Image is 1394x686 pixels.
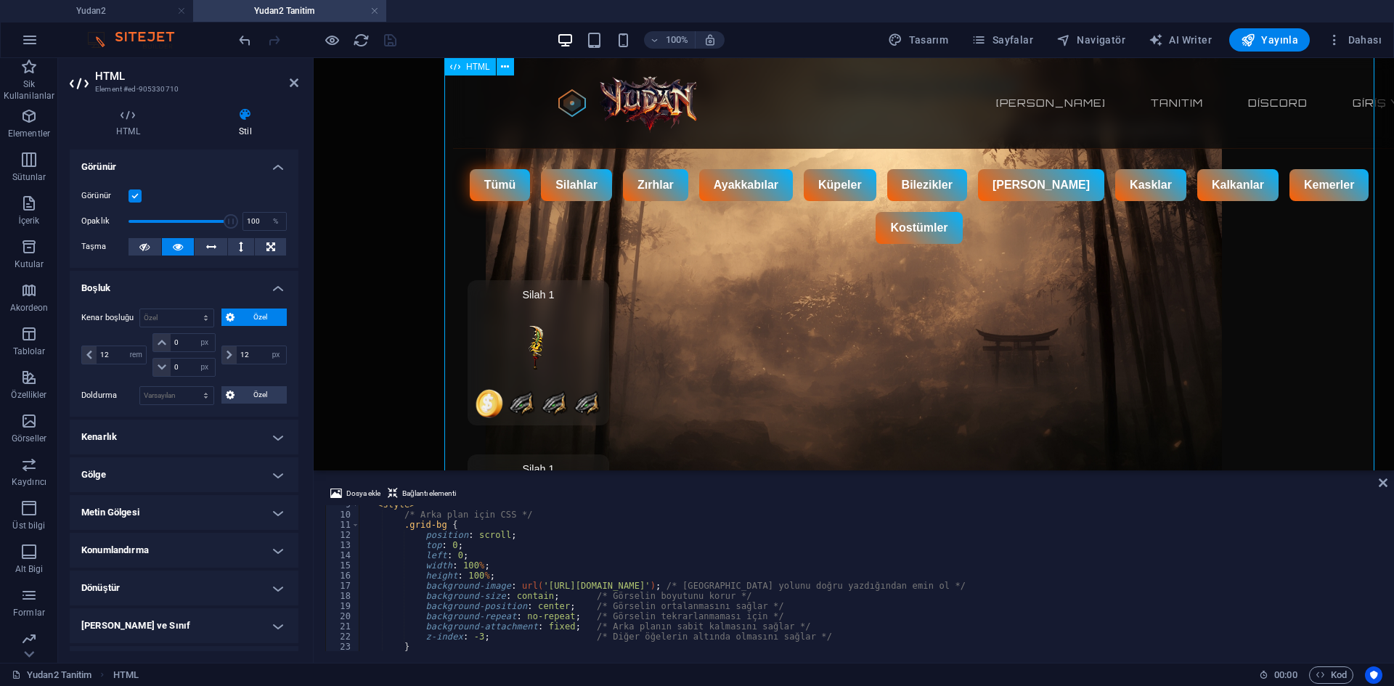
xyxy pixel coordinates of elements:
div: 18 [326,591,360,601]
button: AI Writer [1143,28,1218,52]
button: Yayınla [1229,28,1310,52]
button: Sayfalar [966,28,1039,52]
button: Usercentrics [1365,666,1382,684]
span: HTML [113,666,139,684]
div: % [266,213,286,230]
span: HTML [466,62,490,71]
h4: Konumlandırma [70,533,298,568]
button: reload [352,31,370,49]
h4: Animasyon [70,646,298,681]
i: Geri al: (S)CSS'yi düzenle (Ctrl+Z) [237,32,253,49]
div: 13 [326,540,360,550]
p: Özellikler [11,389,46,401]
label: Kenar boşluğu [81,309,139,327]
img: Editor Logo [83,31,192,49]
button: undo [236,31,253,49]
div: Tasarım (Ctrl+Alt+Y) [882,28,954,52]
h6: Oturum süresi [1259,666,1297,684]
p: Görseller [12,433,46,444]
label: Opaklık [81,217,129,225]
button: 100% [644,31,696,49]
span: Kod [1316,666,1347,684]
label: Taşma [81,238,129,256]
p: Tablolar [13,346,46,357]
div: 16 [326,571,360,581]
button: Özel [221,309,288,326]
div: 17 [326,581,360,591]
h6: 100% [666,31,689,49]
label: Görünür [81,187,129,205]
span: Özel [239,309,283,326]
h4: HTML [70,107,192,138]
p: İçerik [18,215,39,226]
div: 10 [326,510,360,520]
a: Seçimi iptal etmek için tıkla. Sayfaları açmak için çift tıkla [12,666,91,684]
div: 22 [326,632,360,642]
p: Elementler [8,128,50,139]
h4: [PERSON_NAME] ve Sınıf [70,608,298,643]
span: Dahası [1327,33,1382,47]
button: Dosya ekle [328,485,383,502]
i: Yeniden boyutlandırmada yakınlaştırma düzeyini seçilen cihaza uyacak şekilde otomatik olarak ayarla. [704,33,717,46]
label: Doldurma [81,387,139,404]
span: Bağlantı elementi [402,485,456,502]
div: 11 [326,520,360,530]
nav: breadcrumb [113,666,139,684]
span: Yayınla [1241,33,1298,47]
h4: Boşluk [70,271,298,297]
span: Navigatör [1056,33,1125,47]
p: Alt Bigi [15,563,44,575]
span: Tasarım [888,33,948,47]
button: Dahası [1321,28,1387,52]
span: 00 00 [1274,666,1297,684]
h2: HTML [95,70,298,83]
p: Sütunlar [12,171,46,183]
h4: Kenarlık [70,420,298,454]
button: Kod [1309,666,1353,684]
span: Sayfalar [971,33,1033,47]
p: Kutular [15,258,44,270]
h4: Görünür [70,150,298,176]
button: Tasarım [882,28,954,52]
h4: Metin Gölgesi [70,495,298,530]
span: AI Writer [1149,33,1212,47]
div: 23 [326,642,360,652]
h4: Dönüştür [70,571,298,605]
h4: Stil [192,107,298,138]
button: Bağlantı elementi [386,485,458,502]
p: Üst bilgi [12,520,45,531]
h4: Gölge [70,457,298,492]
p: Akordeon [10,302,49,314]
span: Özel [239,386,283,404]
div: 21 [326,621,360,632]
h3: Element #ed-905330710 [95,83,269,96]
p: Kaydırıcı [12,476,46,488]
div: 12 [326,530,360,540]
div: 15 [326,560,360,571]
div: 20 [326,611,360,621]
span: Dosya ekle [346,485,380,502]
h4: Yudan2 Tanitim [193,3,386,19]
button: Özel [221,386,288,404]
div: 19 [326,601,360,611]
div: 14 [326,550,360,560]
span: : [1284,669,1287,680]
p: Formlar [13,607,45,618]
button: Navigatör [1051,28,1131,52]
